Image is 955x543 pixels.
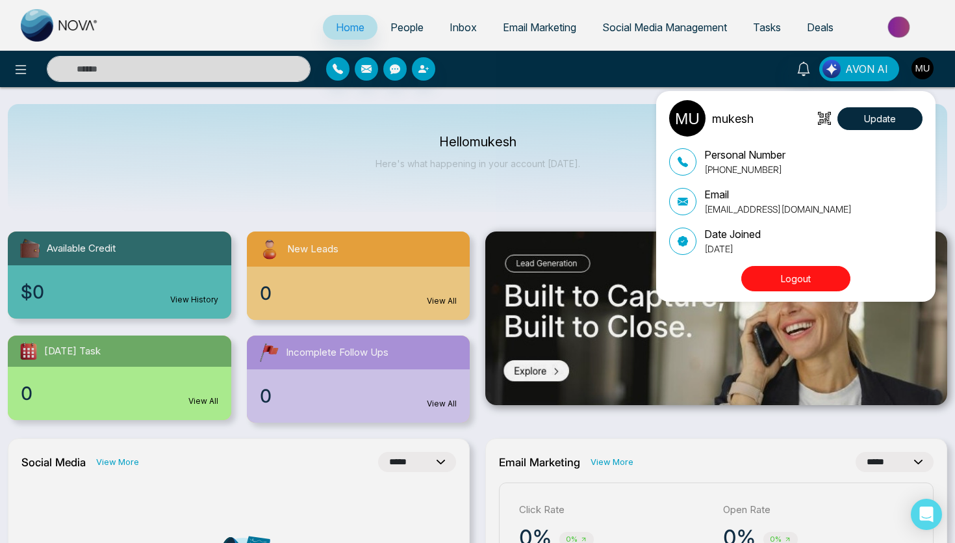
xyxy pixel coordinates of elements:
p: mukesh [712,110,754,127]
p: [DATE] [704,242,761,256]
button: Update [837,107,923,130]
p: Date Joined [704,226,761,242]
p: Personal Number [704,147,785,163]
p: [EMAIL_ADDRESS][DOMAIN_NAME] [704,202,852,216]
div: Open Intercom Messenger [911,499,942,530]
button: Logout [741,266,850,291]
p: Email [704,187,852,202]
p: [PHONE_NUMBER] [704,163,785,176]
